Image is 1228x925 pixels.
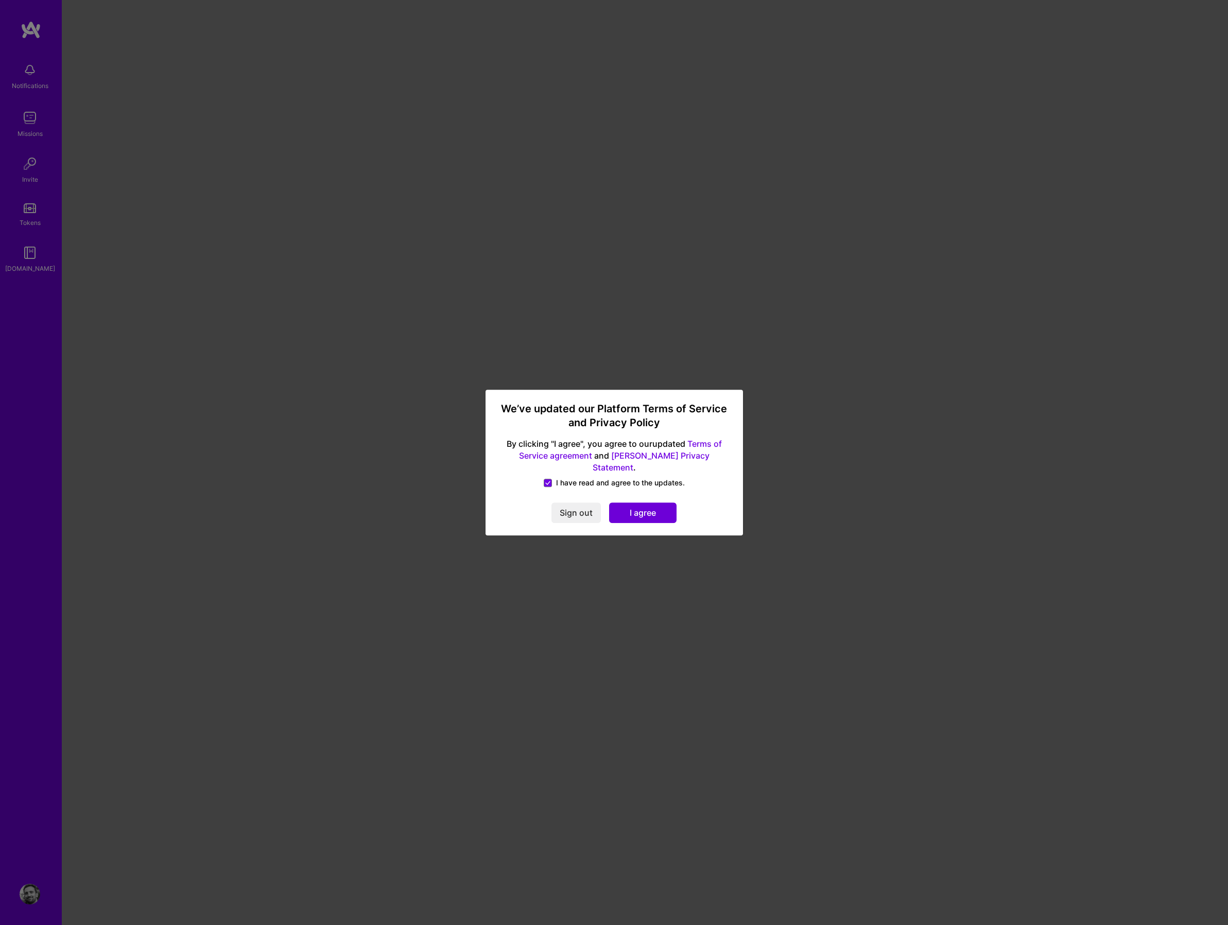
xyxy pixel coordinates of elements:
span: I have read and agree to the updates. [556,478,685,488]
a: Terms of Service agreement [519,439,722,461]
h3: We’ve updated our Platform Terms of Service and Privacy Policy [498,402,731,430]
button: Sign out [551,502,601,523]
span: By clicking "I agree", you agree to our updated and . [498,439,731,474]
button: I agree [609,502,677,523]
a: [PERSON_NAME] Privacy Statement [593,450,710,473]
